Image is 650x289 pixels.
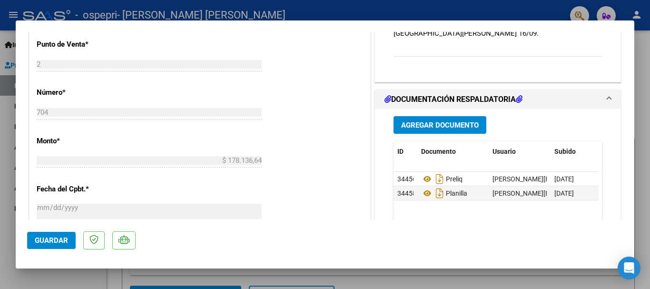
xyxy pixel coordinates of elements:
button: Guardar [27,232,76,249]
span: Documento [421,148,456,155]
datatable-header-cell: Usuario [489,141,551,162]
p: Punto de Venta [37,39,135,50]
span: Guardar [35,236,68,245]
p: Fecha del Cpbt. [37,184,135,195]
span: Planilla [421,189,467,197]
datatable-header-cell: ID [394,141,417,162]
datatable-header-cell: Subido [551,141,598,162]
i: Descargar documento [433,186,446,201]
span: [DATE] [554,175,574,183]
datatable-header-cell: Documento [417,141,489,162]
button: Agregar Documento [394,116,486,134]
span: ID [397,148,404,155]
span: Agregar Documento [401,121,479,130]
span: Preliq [421,175,463,183]
datatable-header-cell: Acción [598,141,646,162]
i: Descargar documento [433,171,446,187]
div: Open Intercom Messenger [618,257,640,279]
mat-expansion-panel-header: DOCUMENTACIÓN RESPALDATORIA [375,90,620,109]
span: 34456 [397,175,416,183]
span: Subido [554,148,576,155]
span: 34458 [397,189,416,197]
p: Número [37,87,135,98]
h1: DOCUMENTACIÓN RESPALDATORIA [384,94,522,105]
p: Monto [37,136,135,147]
span: Usuario [492,148,516,155]
span: [DATE] [554,189,574,197]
